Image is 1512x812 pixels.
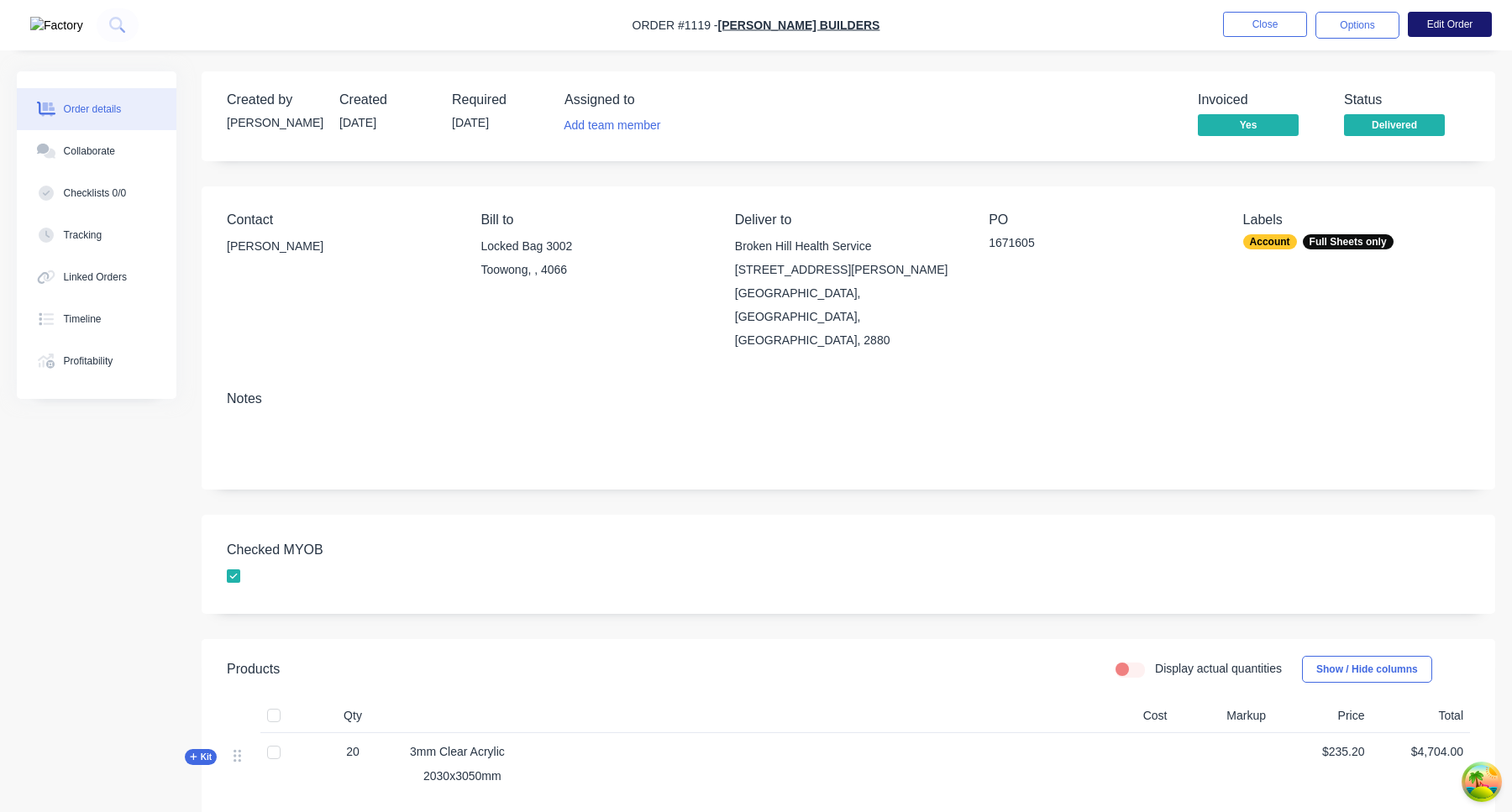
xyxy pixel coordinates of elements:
div: [PERSON_NAME] [227,234,454,288]
div: Invoiced [1198,92,1324,107]
div: [PERSON_NAME] [227,234,454,258]
div: Total [1372,699,1471,733]
button: Checklists 0/0 [17,172,176,214]
div: Broken Hill Health Service [STREET_ADDRESS][PERSON_NAME] [735,234,962,281]
button: Add team member [555,114,669,137]
div: [GEOGRAPHIC_DATA], [GEOGRAPHIC_DATA], [GEOGRAPHIC_DATA], 2880 [735,281,962,352]
span: $235.20 [1279,743,1365,761]
div: Notes [227,390,1470,406]
button: Collaborate [17,130,176,172]
img: Factory [30,17,83,34]
button: Delivered [1344,114,1445,140]
button: Edit Order [1408,12,1492,37]
div: Account [1243,234,1297,249]
div: Toowong, , 4066 [480,258,707,281]
div: Linked Orders [64,270,127,285]
div: Full Sheets only [1303,234,1394,249]
div: Qty [302,699,403,733]
div: Labels [1243,212,1470,228]
span: Yes [1198,114,1299,135]
div: Locked Bag 3002 [480,234,707,258]
button: Order details [17,88,176,130]
span: Order #1119 - [633,18,718,32]
span: $4,704.00 [1378,743,1464,761]
label: Display actual quantities [1155,660,1282,678]
div: PO [989,212,1215,228]
div: Bill to [480,212,707,228]
div: 1671605 [989,234,1199,258]
div: Status [1344,92,1470,107]
button: Add team member [564,114,669,137]
button: Profitability [17,340,176,382]
button: Close [1223,12,1307,37]
div: Profitability [64,354,113,369]
button: Open Tanstack query devtools [1465,765,1499,799]
span: 2030x3050mm [423,769,501,783]
div: Timeline [64,312,102,327]
span: [DATE] [339,116,376,129]
div: Cost [1075,699,1174,733]
button: Options [1315,12,1399,39]
span: Delivered [1344,114,1445,135]
div: Markup [1174,699,1273,733]
label: Checked MYOB [227,540,437,560]
div: Checklists 0/0 [64,186,127,201]
div: Created [339,92,432,107]
span: 3mm Clear Acrylic [410,745,505,758]
span: Kit [190,751,212,763]
div: Assigned to [564,92,732,107]
button: Linked Orders [17,256,176,298]
div: Contact [227,212,454,228]
button: Timeline [17,298,176,340]
div: Created by [227,92,319,107]
button: Show / Hide columns [1302,656,1432,683]
div: Order details [64,102,122,117]
div: Locked Bag 3002Toowong, , 4066 [480,234,707,288]
button: Tracking [17,214,176,256]
div: Collaborate [64,144,115,159]
div: Price [1273,699,1372,733]
div: Products [227,659,280,679]
div: Required [452,92,544,107]
div: [PERSON_NAME] [227,114,319,132]
div: Tracking [64,228,102,243]
span: [DATE] [452,116,489,129]
span: 20 [346,743,360,761]
a: [PERSON_NAME] Builders [718,18,880,32]
div: Kit [185,749,217,765]
div: Deliver to [735,212,962,228]
div: Broken Hill Health Service [STREET_ADDRESS][PERSON_NAME][GEOGRAPHIC_DATA], [GEOGRAPHIC_DATA], [GE... [735,234,962,352]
